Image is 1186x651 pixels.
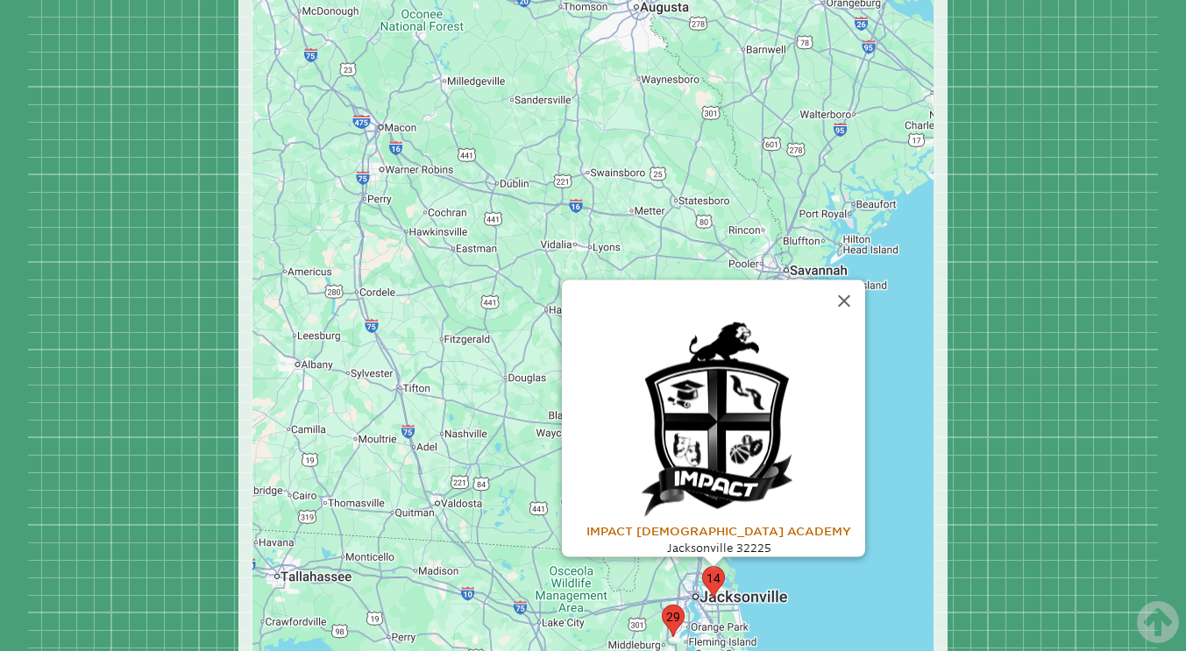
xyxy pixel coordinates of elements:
div: marker29 [655,598,692,644]
div: marker14 [695,559,732,605]
a: Impact [DEMOGRAPHIC_DATA] Academy [586,506,851,537]
img: impact-logo-reverse.png [641,322,796,517]
span: Jacksonville 32225 [666,541,771,554]
button: Close [823,280,865,322]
